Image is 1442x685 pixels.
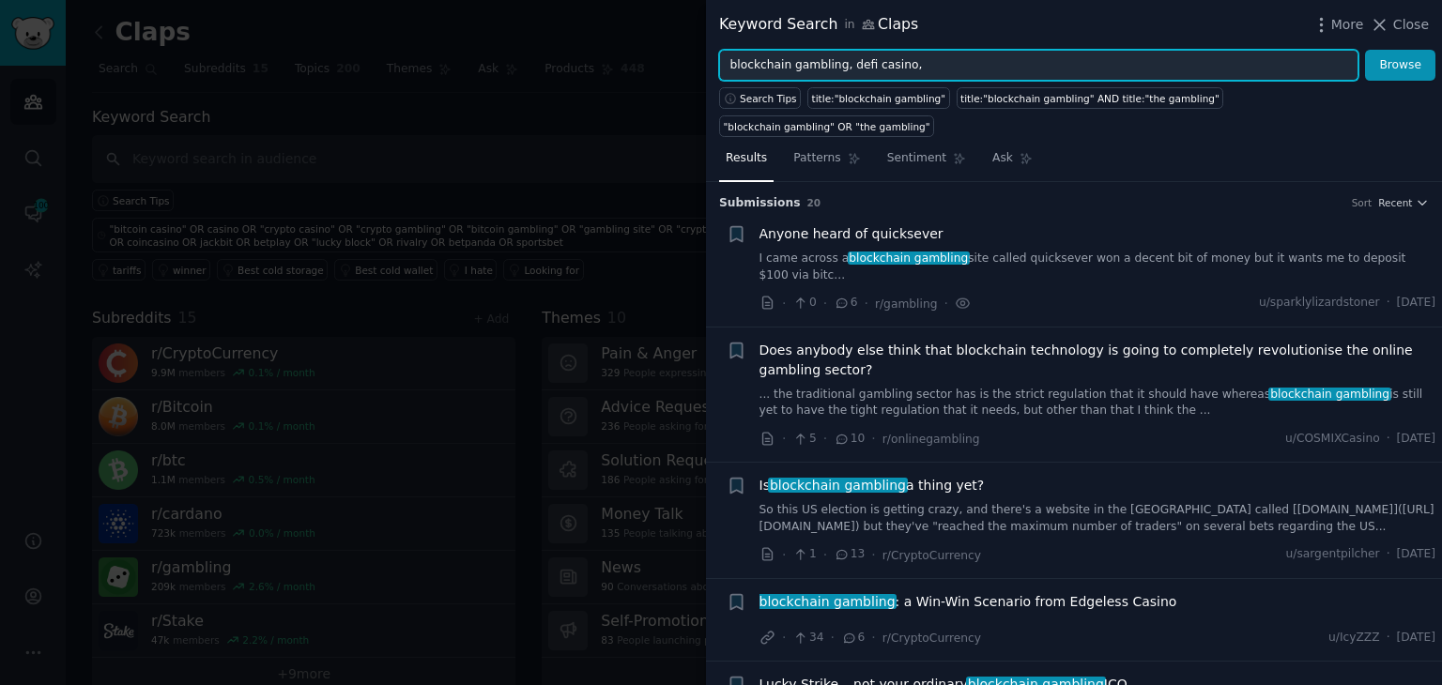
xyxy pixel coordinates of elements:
span: 6 [834,295,857,312]
span: · [823,545,827,565]
a: ... the traditional gambling sector has is the strict regulation that it should have whereasblock... [759,387,1436,419]
span: · [823,429,827,449]
span: 34 [792,630,823,647]
span: · [871,628,875,647]
span: More [1331,15,1364,35]
span: u/IcyZZZ [1328,630,1380,647]
span: · [1387,295,1390,312]
a: Sentiment [881,144,973,182]
a: Does anybody else think that blockchain technology is going to completely revolutionise the onlin... [759,341,1436,380]
span: · [1387,546,1390,563]
span: Search Tips [740,92,797,105]
span: blockchain gambling [768,478,908,493]
span: Is a thing yet? [759,476,985,495]
button: Close [1370,15,1429,35]
a: I came across ablockchain gamblingsite called quicksever won a decent bit of money but it wants m... [759,251,1436,283]
span: 10 [834,431,865,448]
span: 1 [792,546,816,563]
a: Patterns [787,144,867,182]
button: Browse [1365,50,1435,82]
span: u/sparklylizardstoner [1259,295,1380,312]
a: "blockchain gambling" OR "the gambling" [719,115,934,137]
span: 20 [807,197,821,208]
span: 0 [792,295,816,312]
span: u/COSMIXCasino [1285,431,1380,448]
span: r/onlinegambling [882,433,980,446]
a: title:"blockchain gambling" AND title:"the gambling" [957,87,1224,109]
button: Search Tips [719,87,801,109]
div: "blockchain gambling" OR "the gambling" [724,120,930,133]
a: Results [719,144,774,182]
span: [DATE] [1397,630,1435,647]
span: Close [1393,15,1429,35]
span: · [1387,630,1390,647]
div: title:"blockchain gambling" [812,92,946,105]
span: Submission s [719,195,801,212]
span: : a Win-Win Scenario from Edgeless Casino [759,592,1177,612]
span: · [782,545,786,565]
div: title:"blockchain gambling" AND title:"the gambling" [960,92,1220,105]
span: · [871,429,875,449]
span: [DATE] [1397,546,1435,563]
span: 6 [841,630,865,647]
span: blockchain gambling [758,594,897,609]
span: Results [726,150,767,167]
span: [DATE] [1397,431,1435,448]
span: in [844,17,854,34]
span: Sentiment [887,150,946,167]
span: · [943,294,947,313]
span: · [871,545,875,565]
span: 5 [792,431,816,448]
span: · [782,628,786,647]
span: blockchain gambling [1268,388,1390,401]
span: blockchain gambling [848,251,970,265]
span: Patterns [793,150,840,167]
a: Isblockchain gamblinga thing yet? [759,476,985,495]
span: Ask [992,150,1013,167]
span: r/CryptoCurrency [882,632,981,645]
a: Ask [986,144,1039,182]
span: · [1387,431,1390,448]
a: So this US election is getting crazy, and there's a website in the [GEOGRAPHIC_DATA] called [[DOM... [759,502,1436,535]
div: Sort [1352,196,1373,209]
span: r/gambling [875,297,938,311]
span: · [831,628,835,647]
input: Try a keyword related to your business [719,50,1358,82]
div: Keyword Search Claps [719,13,918,37]
span: [DATE] [1397,295,1435,312]
span: · [782,429,786,449]
a: Anyone heard of quicksever [759,224,943,244]
a: blockchain gambling: a Win-Win Scenario from Edgeless Casino [759,592,1177,612]
a: title:"blockchain gambling" [807,87,950,109]
span: 13 [834,546,865,563]
span: Recent [1378,196,1412,209]
span: · [865,294,868,313]
span: · [782,294,786,313]
span: u/sargentpilcher [1286,546,1380,563]
button: Recent [1378,196,1429,209]
span: r/CryptoCurrency [882,549,981,562]
span: · [823,294,827,313]
button: More [1312,15,1364,35]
